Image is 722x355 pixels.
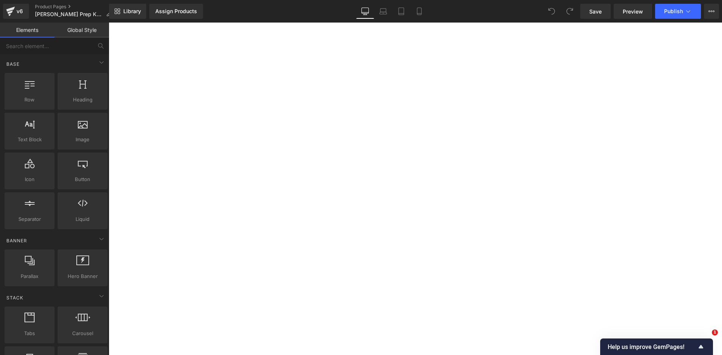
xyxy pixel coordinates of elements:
button: Undo [544,4,559,19]
span: Hero Banner [60,272,105,280]
a: New Library [109,4,146,19]
span: Publish [664,8,683,14]
button: Show survey - Help us improve GemPages! [608,342,705,351]
span: Tabs [7,329,52,337]
button: More [704,4,719,19]
span: Button [60,175,105,183]
a: Global Style [55,23,109,38]
span: Carousel [60,329,105,337]
span: Banner [6,237,28,244]
a: v6 [3,4,29,19]
span: 1 [712,329,718,335]
a: Desktop [356,4,374,19]
iframe: Intercom live chat [696,329,714,347]
div: Assign Products [155,8,197,14]
button: Publish [655,4,701,19]
span: Separator [7,215,52,223]
span: Row [7,96,52,104]
a: Product Pages [35,4,117,10]
a: Tablet [392,4,410,19]
span: Help us improve GemPages! [608,343,696,350]
span: Icon [7,175,52,183]
a: Mobile [410,4,428,19]
a: Preview [614,4,652,19]
span: Save [589,8,602,15]
div: v6 [15,6,24,16]
span: Stack [6,294,24,301]
span: Heading [60,96,105,104]
span: [PERSON_NAME] Prep Knife [35,11,103,17]
span: Liquid [60,215,105,223]
span: Base [6,60,20,68]
a: Laptop [374,4,392,19]
span: Image [60,136,105,144]
button: Redo [562,4,577,19]
span: Preview [623,8,643,15]
span: Parallax [7,272,52,280]
span: Library [123,8,141,15]
span: Text Block [7,136,52,144]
